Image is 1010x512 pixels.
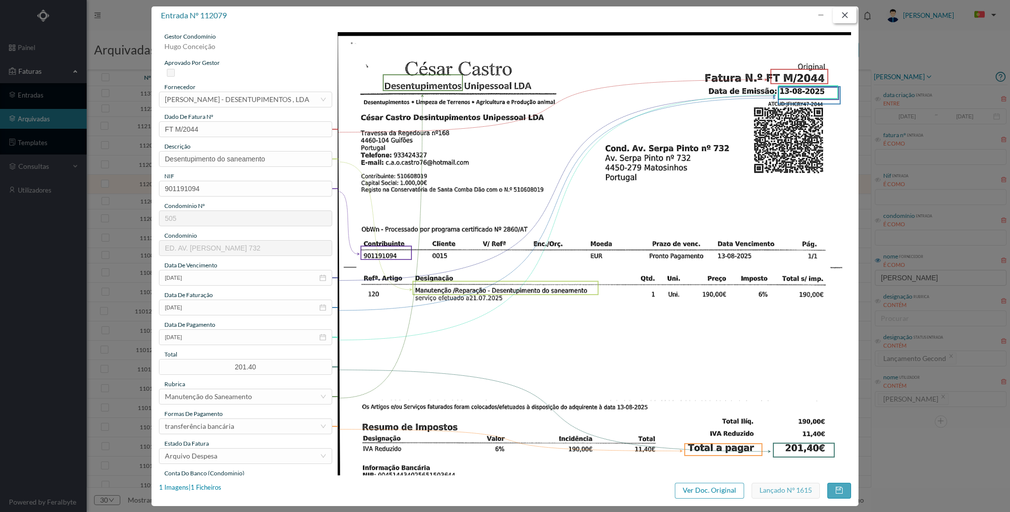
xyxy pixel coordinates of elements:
div: Hugo Conceição [159,41,332,58]
span: data de pagamento [164,321,215,328]
i: icon: calendar [319,274,326,281]
span: estado da fatura [164,440,209,447]
span: data de vencimento [164,261,217,269]
i: icon: calendar [319,334,326,341]
span: gestor condomínio [164,33,216,40]
button: Ver Doc. Original [675,483,744,499]
span: data de faturação [164,291,213,299]
i: icon: down [320,423,326,429]
div: CÉSAR CASTRO - DESENTUPIMENTOS , LDA [165,92,309,107]
i: icon: calendar [319,304,326,311]
i: icon: down [320,453,326,459]
span: Formas de Pagamento [164,410,223,417]
span: fornecedor [164,83,196,91]
button: PT [966,7,1000,23]
div: transferência bancária [165,419,234,434]
span: aprovado por gestor [164,59,220,66]
span: condomínio nº [164,202,205,209]
span: dado de fatura nº [164,113,213,120]
span: entrada nº 112079 [161,10,227,20]
span: descrição [164,143,191,150]
button: Lançado nº 1615 [752,483,820,499]
span: rubrica [164,380,185,388]
i: icon: down [320,97,326,102]
div: Arquivo Despesa [165,449,217,463]
div: 1 Imagens | 1 Ficheiros [159,483,221,493]
span: NIF [164,172,174,180]
span: condomínio [164,232,197,239]
span: conta do banco (condominio) [164,469,245,477]
i: icon: down [320,394,326,400]
div: Manutenção do Saneamento [165,389,252,404]
span: total [164,351,177,358]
